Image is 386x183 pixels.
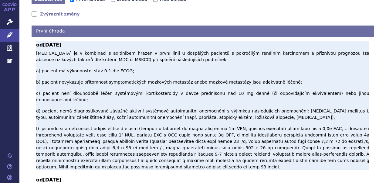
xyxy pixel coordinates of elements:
[32,26,374,37] h4: První úhrada
[32,11,80,17] a: Zvýraznit změny
[36,41,369,49] b: od
[36,50,369,170] p: [MEDICAL_DATA] je v kombinaci s axitinibem hrazen v první linii u dospělých pacientů s pokročilým...
[43,177,61,183] span: [DATE]
[43,42,61,48] span: [DATE]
